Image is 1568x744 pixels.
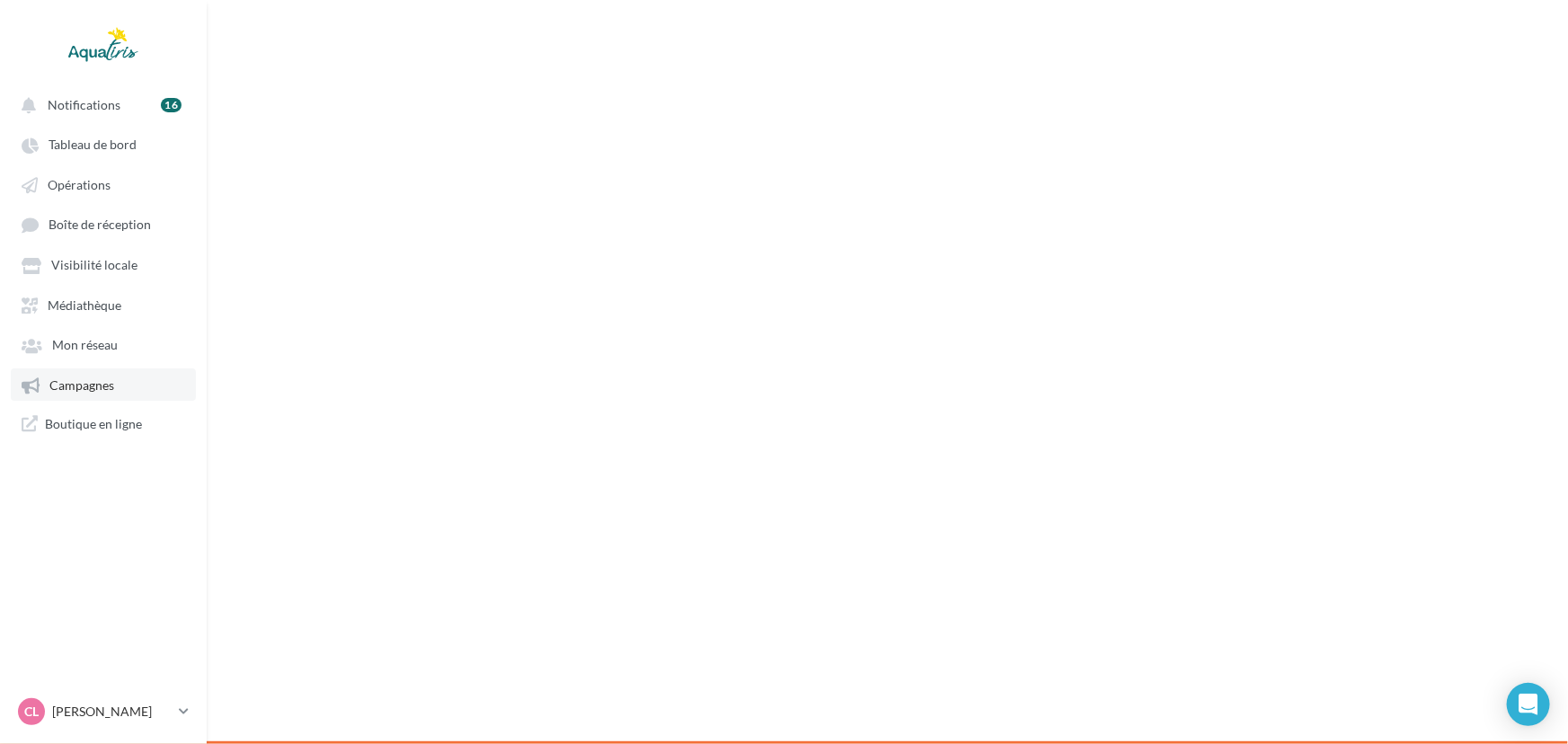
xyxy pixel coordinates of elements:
span: Campagnes [49,377,114,393]
div: 16 [161,98,182,112]
a: Opérations [11,168,196,200]
span: Mon réseau [52,338,118,353]
a: Médiathèque [11,288,196,321]
a: Tableau de bord [11,128,196,160]
span: Notifications [48,97,120,112]
a: Boutique en ligne [11,408,196,439]
p: [PERSON_NAME] [52,703,172,721]
span: Visibilité locale [51,258,137,273]
a: Campagnes [11,368,196,401]
a: Boîte de réception [11,208,196,241]
span: Boutique en ligne [45,415,142,432]
span: Boîte de réception [49,217,151,233]
a: CL [PERSON_NAME] [14,695,192,729]
span: Médiathèque [48,297,121,313]
a: Mon réseau [11,328,196,360]
span: Opérations [48,177,111,192]
div: Open Intercom Messenger [1507,683,1550,726]
span: CL [24,703,39,721]
span: Tableau de bord [49,137,137,153]
button: Notifications 16 [11,88,189,120]
a: Visibilité locale [11,248,196,280]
